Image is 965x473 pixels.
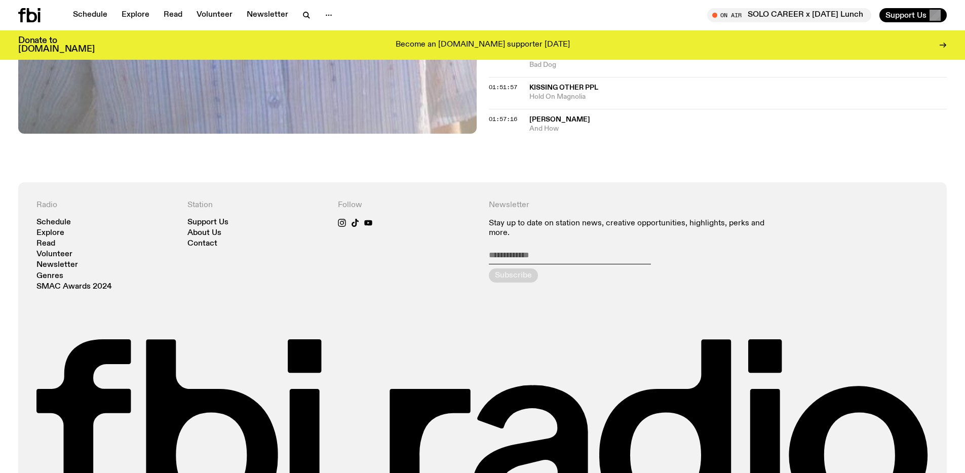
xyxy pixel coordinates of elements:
[489,83,517,91] span: 01:51:57
[529,116,590,123] span: [PERSON_NAME]
[187,219,228,226] a: Support Us
[36,251,72,258] a: Volunteer
[187,201,326,210] h4: Station
[396,41,570,50] p: Become an [DOMAIN_NAME] supporter [DATE]
[67,8,113,22] a: Schedule
[36,272,63,280] a: Genres
[36,229,64,237] a: Explore
[885,11,927,20] span: Support Us
[241,8,294,22] a: Newsletter
[36,240,55,248] a: Read
[879,8,947,22] button: Support Us
[489,268,538,283] button: Subscribe
[115,8,156,22] a: Explore
[18,36,95,54] h3: Donate to [DOMAIN_NAME]
[529,60,947,70] span: Bad Dog
[190,8,239,22] a: Volunteer
[187,240,217,248] a: Contact
[489,219,778,238] p: Stay up to date on station news, creative opportunities, highlights, perks and more.
[338,201,477,210] h4: Follow
[529,124,947,134] span: And How
[489,115,517,123] span: 01:57:16
[36,261,78,269] a: Newsletter
[707,8,871,22] button: On AirSOLO CAREER x [DATE] Lunch
[187,229,221,237] a: About Us
[529,84,598,91] span: Kissing Other ppl
[489,85,517,90] button: 01:51:57
[529,92,947,102] span: Hold On Magnolia
[489,116,517,122] button: 01:57:16
[489,201,778,210] h4: Newsletter
[36,201,175,210] h4: Radio
[36,219,71,226] a: Schedule
[158,8,188,22] a: Read
[36,283,112,291] a: SMAC Awards 2024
